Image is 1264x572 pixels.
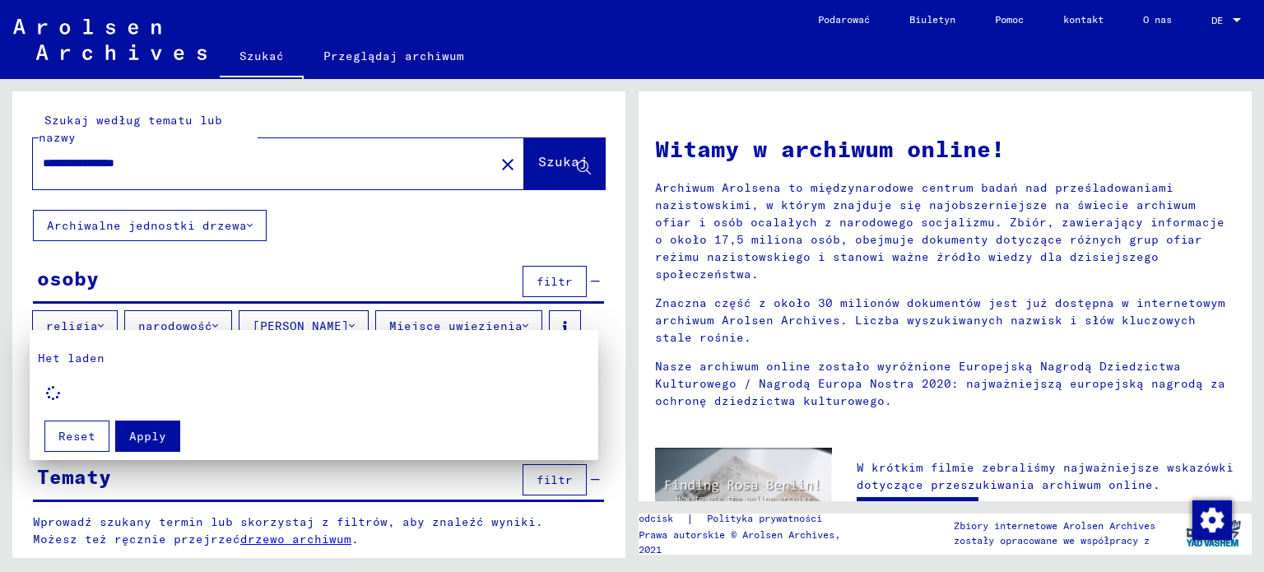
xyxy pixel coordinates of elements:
button: Apply [115,421,180,452]
p: Het laden [38,350,590,367]
button: Reset [44,421,109,452]
span: Reset [58,429,95,444]
div: Zmiana zgody [1192,500,1231,539]
img: Zmiana zgody [1192,500,1232,540]
span: Apply [129,429,166,444]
